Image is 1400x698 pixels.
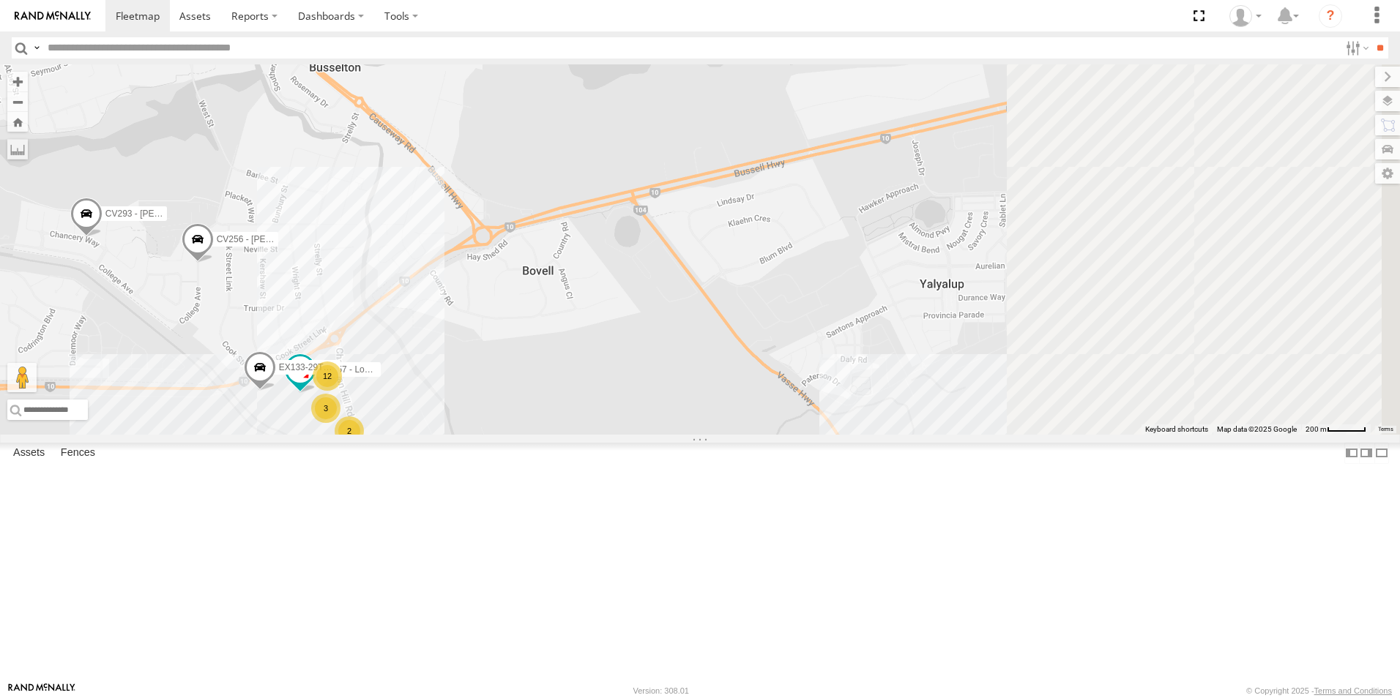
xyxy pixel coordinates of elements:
div: 2 [335,416,364,446]
label: Map Settings [1375,163,1400,184]
label: Hide Summary Table [1374,443,1389,464]
label: Assets [6,443,52,463]
button: Zoom out [7,91,28,112]
span: EX133-29TGPS-Boof [279,362,363,372]
label: Dock Summary Table to the Right [1359,443,1374,464]
img: rand-logo.svg [15,11,91,21]
div: Graham Broom [1224,5,1267,27]
label: Search Filter Options [1340,37,1371,59]
div: © Copyright 2025 - [1246,686,1392,695]
div: 12 [313,361,342,391]
span: Map data ©2025 Google [1217,425,1297,433]
div: Version: 308.01 [633,686,689,695]
a: Visit our Website [8,683,75,698]
button: Drag Pegman onto the map to open Street View [7,363,37,392]
span: 200 m [1306,425,1327,433]
label: Dock Summary Table to the Left [1344,443,1359,464]
span: WL157 - Loadrite [319,364,387,375]
button: Zoom in [7,72,28,91]
button: Keyboard shortcuts [1145,424,1208,435]
a: Terms and Conditions [1314,686,1392,695]
a: Terms (opens in new tab) [1378,427,1393,432]
i: ? [1319,4,1342,28]
label: Measure [7,139,28,160]
button: Zoom Home [7,112,28,132]
div: 3 [311,394,340,423]
span: CV293 - [PERSON_NAME] [105,209,212,219]
button: Map Scale: 200 m per 50 pixels [1301,424,1371,435]
label: Search Query [31,37,42,59]
span: CV256 - [PERSON_NAME] [217,234,324,244]
label: Fences [53,443,103,463]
